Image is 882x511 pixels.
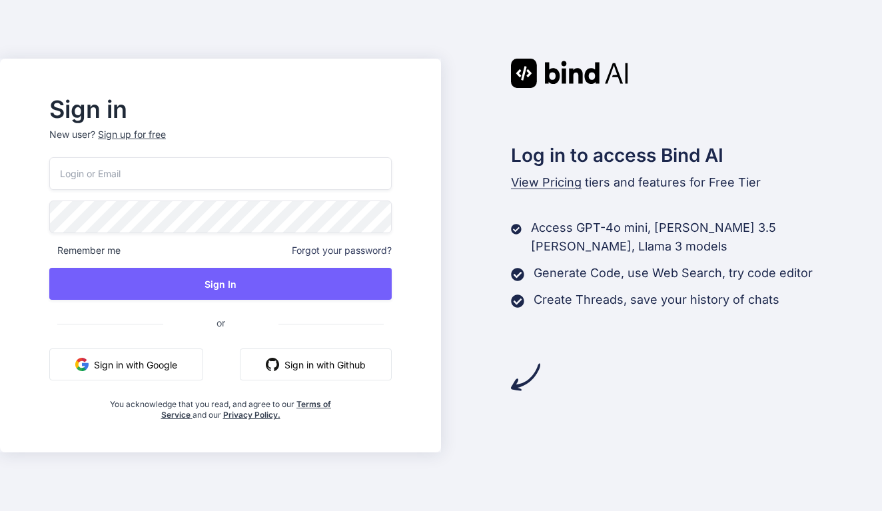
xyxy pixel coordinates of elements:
img: google [75,358,89,371]
p: Generate Code, use Web Search, try code editor [534,264,813,282]
span: View Pricing [511,175,582,189]
p: Create Threads, save your history of chats [534,290,779,309]
span: Remember me [49,244,121,257]
p: New user? [49,128,392,157]
button: Sign in with Github [240,348,392,380]
button: Sign in with Google [49,348,203,380]
a: Privacy Policy. [223,410,280,420]
img: github [266,358,279,371]
p: tiers and features for Free Tier [511,173,882,192]
img: Bind AI logo [511,59,628,88]
div: Sign up for free [98,128,166,141]
button: Sign In [49,268,392,300]
span: Forgot your password? [292,244,392,257]
input: Login or Email [49,157,392,190]
span: or [163,306,278,339]
h2: Log in to access Bind AI [511,141,882,169]
img: arrow [511,362,540,392]
div: You acknowledge that you read, and agree to our and our [107,391,335,420]
a: Terms of Service [161,399,332,420]
p: Access GPT-4o mini, [PERSON_NAME] 3.5 [PERSON_NAME], Llama 3 models [531,219,882,256]
h2: Sign in [49,99,392,120]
